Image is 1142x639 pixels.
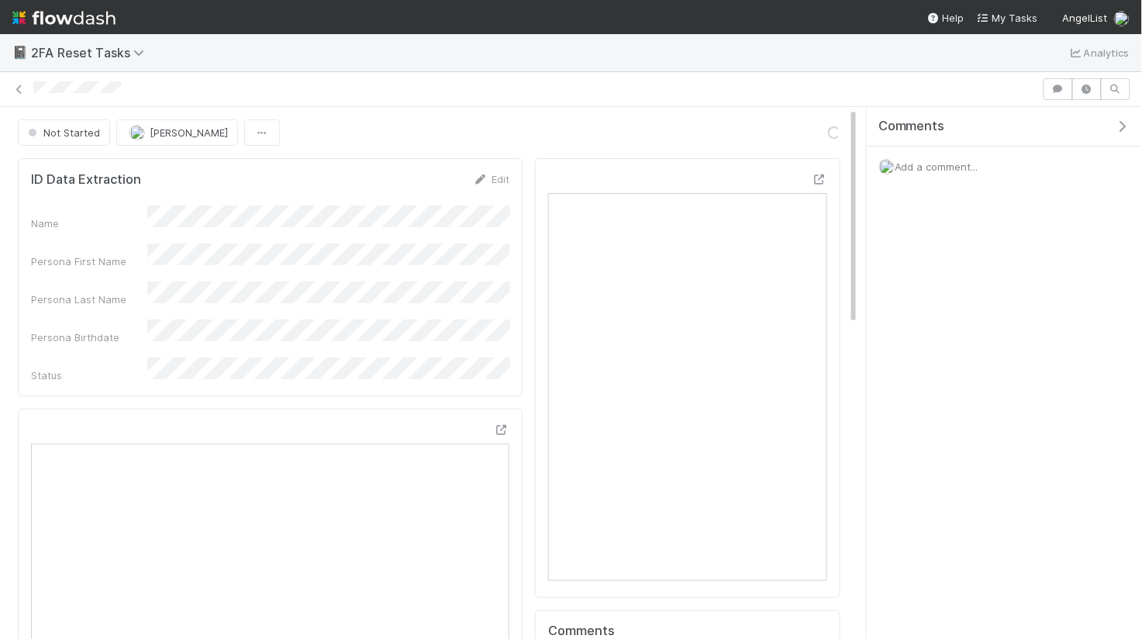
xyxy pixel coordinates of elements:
[31,368,147,383] div: Status
[1114,11,1130,26] img: avatar_5d51780c-77ad-4a9d-a6ed-b88b2c284079.png
[1063,12,1108,24] span: AngelList
[548,623,827,639] h5: Comments
[12,46,28,59] span: 📓
[18,119,110,146] button: Not Started
[879,159,895,174] img: avatar_5d51780c-77ad-4a9d-a6ed-b88b2c284079.png
[31,172,141,188] h5: ID Data Extraction
[12,5,116,31] img: logo-inverted-e16ddd16eac7371096b0.svg
[895,161,978,173] span: Add a comment...
[25,126,100,139] span: Not Started
[31,216,147,231] div: Name
[31,292,147,307] div: Persona Last Name
[473,173,509,185] a: Edit
[878,119,945,134] span: Comments
[927,10,964,26] div: Help
[977,12,1038,24] span: My Tasks
[31,330,147,345] div: Persona Birthdate
[31,254,147,269] div: Persona First Name
[31,45,152,60] span: 2FA Reset Tasks
[129,125,145,140] img: avatar_5d51780c-77ad-4a9d-a6ed-b88b2c284079.png
[977,10,1038,26] a: My Tasks
[150,126,228,139] span: [PERSON_NAME]
[1068,43,1130,62] a: Analytics
[116,119,238,146] button: [PERSON_NAME]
